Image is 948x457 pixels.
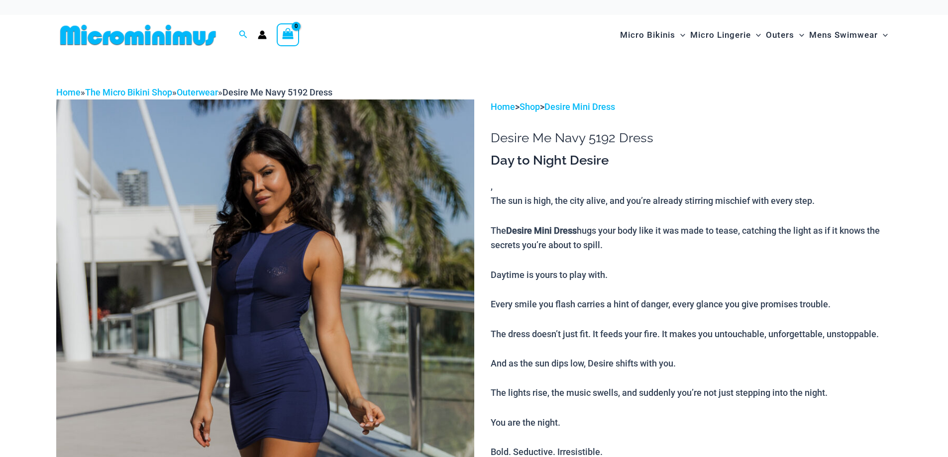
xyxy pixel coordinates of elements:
a: Micro BikinisMenu ToggleMenu Toggle [618,20,688,50]
a: Desire Mini Dress [544,101,615,112]
a: Home [491,101,515,112]
img: MM SHOP LOGO FLAT [56,24,220,46]
span: Menu Toggle [675,22,685,48]
b: Desire Mini Dress [506,225,577,236]
a: Home [56,87,81,97]
a: Micro LingerieMenu ToggleMenu Toggle [688,20,763,50]
a: View Shopping Cart, empty [277,23,300,46]
span: Micro Lingerie [690,22,751,48]
h1: Desire Me Navy 5192 Dress [491,130,892,146]
nav: Site Navigation [616,18,892,52]
span: Micro Bikinis [620,22,675,48]
span: Mens Swimwear [809,22,878,48]
span: Desire Me Navy 5192 Dress [222,87,332,97]
a: Mens SwimwearMenu ToggleMenu Toggle [807,20,890,50]
h3: Day to Night Desire [491,152,892,169]
a: OutersMenu ToggleMenu Toggle [763,20,807,50]
a: Account icon link [258,30,267,39]
a: Shop [520,101,540,112]
span: Menu Toggle [751,22,761,48]
p: > > [491,99,892,114]
span: Menu Toggle [794,22,804,48]
a: The Micro Bikini Shop [85,87,172,97]
a: Search icon link [239,29,248,41]
span: Outers [766,22,794,48]
span: » » » [56,87,332,97]
span: Menu Toggle [878,22,888,48]
a: Outerwear [177,87,218,97]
